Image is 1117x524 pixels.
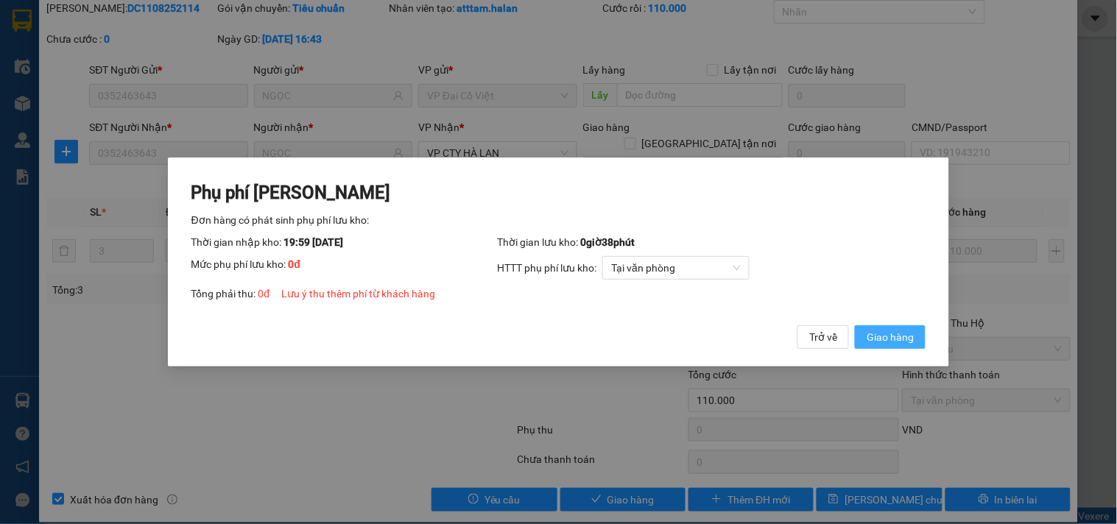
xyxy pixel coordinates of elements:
[497,256,926,280] div: HTTT phụ phí lưu kho:
[258,288,270,300] span: 0 đ
[191,183,391,203] span: Phụ phí [PERSON_NAME]
[18,18,129,92] img: logo.jpg
[797,325,849,349] button: Trở về
[191,256,498,280] div: Mức phụ phí lưu kho:
[289,258,301,270] span: 0 đ
[191,286,926,302] div: Tổng phải thu:
[191,212,926,228] div: Đơn hàng có phát sinh phụ phí lưu kho:
[809,329,837,345] span: Trở về
[191,234,498,250] div: Thời gian nhập kho:
[580,236,635,248] span: 0 giờ 38 phút
[138,36,616,54] li: 271 - [PERSON_NAME] - [GEOGRAPHIC_DATA] - [GEOGRAPHIC_DATA]
[18,100,286,124] b: GỬI : VP 47 [PERSON_NAME]
[611,257,741,279] span: Tại văn phòng
[281,288,435,300] span: Lưu ý thu thêm phí từ khách hàng
[284,236,344,248] span: 19:59 [DATE]
[855,325,926,349] button: Giao hàng
[867,329,914,345] span: Giao hàng
[497,234,926,250] div: Thời gian lưu kho:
